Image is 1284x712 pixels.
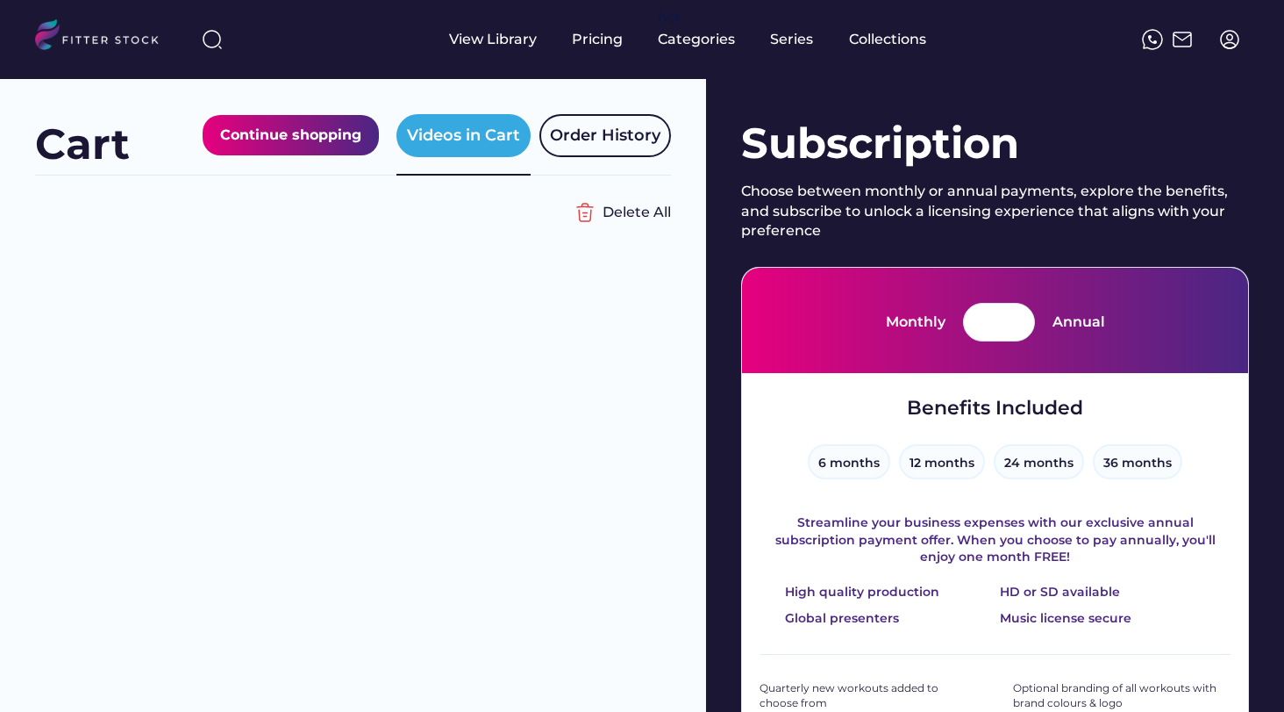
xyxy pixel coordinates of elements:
[1013,681,1230,711] div: Optional branding of all workouts with brand colours & logo
[1172,29,1193,50] img: Frame%2051.svg
[849,30,926,49] div: Collections
[1093,444,1182,479] button: 36 months
[785,584,939,601] div: High quality production
[760,615,772,622] img: yH5BAEAAAAALAAAAAABAAEAAAIBRAA7
[785,610,899,628] div: Global presenters
[994,444,1084,479] button: 24 months
[603,203,671,222] div: Delete All
[407,125,520,147] div: Videos in Cart
[974,588,987,596] img: yH5BAEAAAAALAAAAAABAAEAAAIBRAA7
[907,395,1083,422] div: Benefits Included
[35,19,174,55] img: LOGO.svg
[658,9,681,26] div: fvck
[550,125,660,147] div: Order History
[899,444,985,479] button: 12 months
[1052,313,1105,332] div: Annual
[1000,584,1120,601] div: HD or SD available
[220,124,361,147] div: Continue shopping
[1000,610,1131,628] div: Music license secure
[886,313,945,332] div: Monthly
[760,514,1230,566] div: Streamline your business expenses with our exclusive annual subscription payment offer. When you ...
[449,30,537,49] div: View Library
[202,29,223,50] img: search-normal%203.svg
[572,30,623,49] div: Pricing
[35,115,130,174] div: Cart
[567,195,603,230] img: Group%201000002356%20%282%29.svg
[741,114,1249,173] div: Subscription
[770,30,814,49] div: Series
[808,444,890,479] button: 6 months
[741,182,1241,241] div: Choose between monthly or annual payments, explore the benefits, and subscribe to unlock a licens...
[1219,29,1240,50] img: profile-circle.svg
[1142,29,1163,50] img: meteor-icons_whatsapp%20%281%29.svg
[658,30,735,49] div: Categories
[760,681,977,711] div: Quarterly new workouts added to choose from
[760,588,772,596] img: yH5BAEAAAAALAAAAAABAAEAAAIBRAA7
[974,615,987,622] img: yH5BAEAAAAALAAAAAABAAEAAAIBRAA7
